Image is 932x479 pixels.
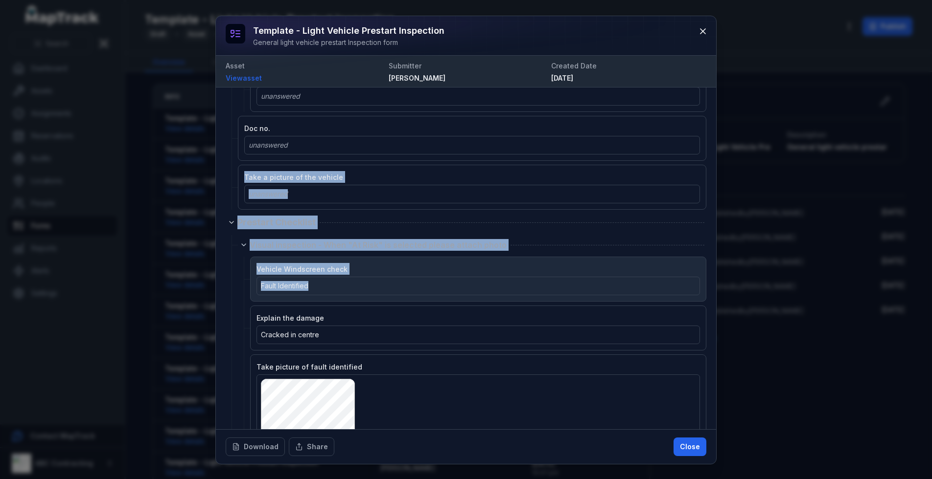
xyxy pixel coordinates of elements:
[256,363,362,371] span: Take picture of fault identified
[244,173,343,181] span: Take a picture of the vehicle
[261,330,319,339] span: Cracked in centre
[250,239,507,251] span: Visual inspection - When "At Risk" is selected please attach photo
[237,216,316,229] span: Prestart Checklist
[226,73,381,83] a: Viewasset
[249,190,288,198] span: unanswered
[674,437,706,456] button: Close
[389,62,421,70] span: Submitter
[253,38,444,47] div: General light vehicle prestart Inspection form
[551,74,573,82] time: 5/28/2025, 2:05:15 PM
[253,24,444,38] h3: Template - Light Vehicle Prestart Inspection
[244,124,270,132] span: Doc no.
[261,92,300,100] span: unanswered
[551,62,597,70] span: Created Date
[249,141,288,149] span: unanswered
[256,265,348,273] span: Vehicle Windscreen check
[226,62,245,70] span: Asset
[551,74,573,82] span: [DATE]
[256,314,324,322] span: Explain the damage
[261,282,308,290] span: Fault Identified
[289,437,334,456] button: Share
[389,74,445,82] span: [PERSON_NAME]
[226,437,285,456] button: Download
